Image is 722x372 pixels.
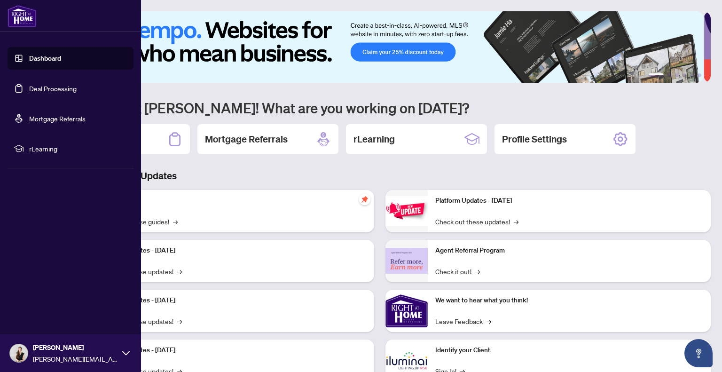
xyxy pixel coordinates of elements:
[649,73,664,77] button: 1
[10,344,28,362] img: Profile Icon
[435,295,703,306] p: We want to hear what you think!
[99,196,367,206] p: Self-Help
[435,216,518,227] a: Check out these updates!→
[99,345,367,356] p: Platform Updates - [DATE]
[49,11,704,83] img: Slide 0
[502,133,567,146] h2: Profile Settings
[33,354,118,364] span: [PERSON_NAME][EMAIL_ADDRESS][DOMAIN_NAME]
[99,295,367,306] p: Platform Updates - [DATE]
[683,73,686,77] button: 4
[435,196,703,206] p: Platform Updates - [DATE]
[487,316,491,326] span: →
[359,194,370,205] span: pushpin
[684,339,713,367] button: Open asap
[33,342,118,353] span: [PERSON_NAME]
[353,133,395,146] h2: rLearning
[29,114,86,123] a: Mortgage Referrals
[49,99,711,117] h1: Welcome back [PERSON_NAME]! What are you working on [DATE]?
[29,143,127,154] span: rLearning
[177,316,182,326] span: →
[49,169,711,182] h3: Brokerage & Industry Updates
[475,266,480,277] span: →
[385,290,428,332] img: We want to hear what you think!
[435,345,703,356] p: Identify your Client
[435,316,491,326] a: Leave Feedback→
[173,216,178,227] span: →
[514,216,518,227] span: →
[675,73,679,77] button: 3
[698,73,701,77] button: 6
[435,245,703,256] p: Agent Referral Program
[99,245,367,256] p: Platform Updates - [DATE]
[8,5,37,27] img: logo
[667,73,671,77] button: 2
[690,73,694,77] button: 5
[385,196,428,226] img: Platform Updates - June 23, 2025
[177,266,182,277] span: →
[205,133,288,146] h2: Mortgage Referrals
[435,266,480,277] a: Check it out!→
[29,84,77,93] a: Deal Processing
[29,54,61,63] a: Dashboard
[385,248,428,274] img: Agent Referral Program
